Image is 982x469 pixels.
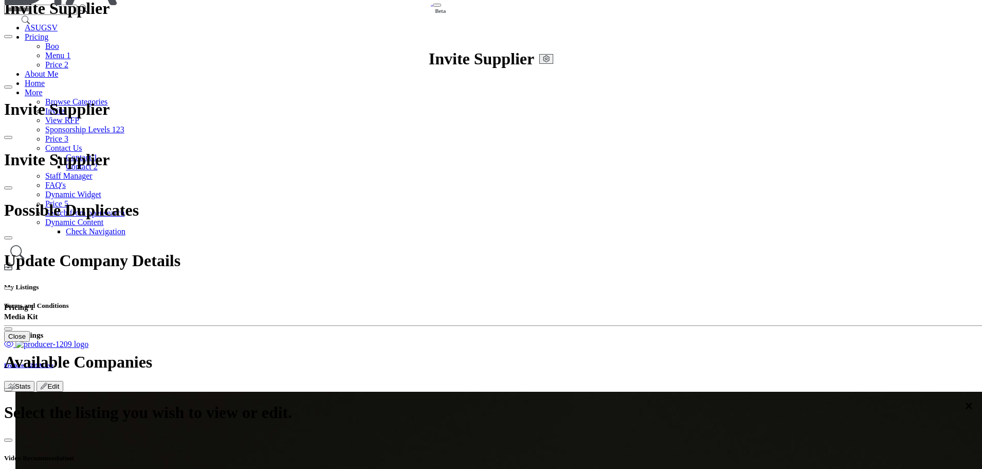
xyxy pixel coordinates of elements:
[429,49,534,68] h1: Invite Supplier
[45,125,124,134] a: Sponsorship Levels 123
[25,32,48,41] a: Pricing
[4,327,12,331] button: Close
[4,85,12,89] button: Close
[4,186,12,189] button: Close
[45,42,59,50] a: Boo
[66,227,125,236] a: Check Navigation
[4,35,12,38] button: Close
[45,116,79,125] a: View RFP
[37,381,63,392] button: Show Company Details With Edit Page
[4,251,978,270] h1: Update Company Details
[45,190,101,199] a: Dynamic Widget
[45,181,66,189] a: FAQ's
[4,439,12,442] button: Close
[45,134,68,143] a: Price 3
[4,381,34,392] button: Link for company listing
[433,4,441,7] button: Toggle navigation
[25,79,45,88] a: Home
[45,171,93,180] a: Staff Manager
[25,70,58,78] a: About Me
[45,144,82,152] a: Contact Us
[4,331,30,342] button: Close
[25,23,58,32] a: ASUGSV
[45,199,68,208] a: Price 5
[4,201,978,220] h1: Possible Duplicates
[25,88,43,97] a: More
[4,403,978,422] h1: Select the listing you wish to view or edit.
[4,454,978,462] h5: Video Recommendation
[4,312,38,321] a: Media Kit
[4,287,12,290] button: Close
[4,388,12,391] button: Close
[45,51,70,60] a: Menu 1
[4,353,978,372] h1: Available Companies
[4,136,12,139] button: Close
[4,236,12,239] button: Close
[45,60,68,69] a: Price 2
[435,8,446,14] h6: Beta
[15,340,88,349] img: producer-1209 logo
[45,218,103,227] a: Dynamic Content
[4,302,978,310] h5: Terms and Conditions
[4,150,978,169] h1: Invite Supplier
[4,241,31,263] a: Search
[4,100,978,119] h1: Invite Supplier
[45,97,107,106] a: Browse Categories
